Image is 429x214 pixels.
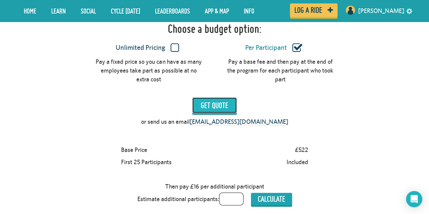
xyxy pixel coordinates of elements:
a: Leaderboards [150,2,195,19]
button: Calculate [251,193,292,205]
label: Per Participant [220,43,328,52]
div: Pay a base fee and then pay at the end of the program for each participant who took part [227,57,334,83]
a: App & Map [200,2,234,19]
a: settings drop down toggle [406,7,412,14]
div: First 25 Participants [118,156,175,168]
div: £522 [292,144,311,156]
p: or send us an email [141,117,288,126]
a: Info [239,2,259,19]
div: Then pay £16 per additional participant [162,180,267,193]
div: Open Intercom Messenger [406,191,422,207]
h1: Choose a budget option: [168,22,261,36]
a: Log a ride [290,3,337,17]
a: LEARN [46,2,71,19]
a: Cycle [DATE] [106,2,145,19]
a: [EMAIL_ADDRESS][DOMAIN_NAME] [190,118,288,125]
input: Get Quote [192,98,237,113]
div: Estimate additional participants: [134,193,295,206]
div: Included [284,156,311,168]
label: Unlimited Pricing [94,43,201,52]
a: Home [19,2,41,19]
div: Base Price [118,144,150,156]
span: Log a ride [294,7,322,13]
a: Social [76,2,101,19]
a: [PERSON_NAME] [358,3,404,19]
div: Pay a fixed price so you can have as many employees take part as possible at no extra cost [95,57,202,83]
img: User profile image [345,5,356,16]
